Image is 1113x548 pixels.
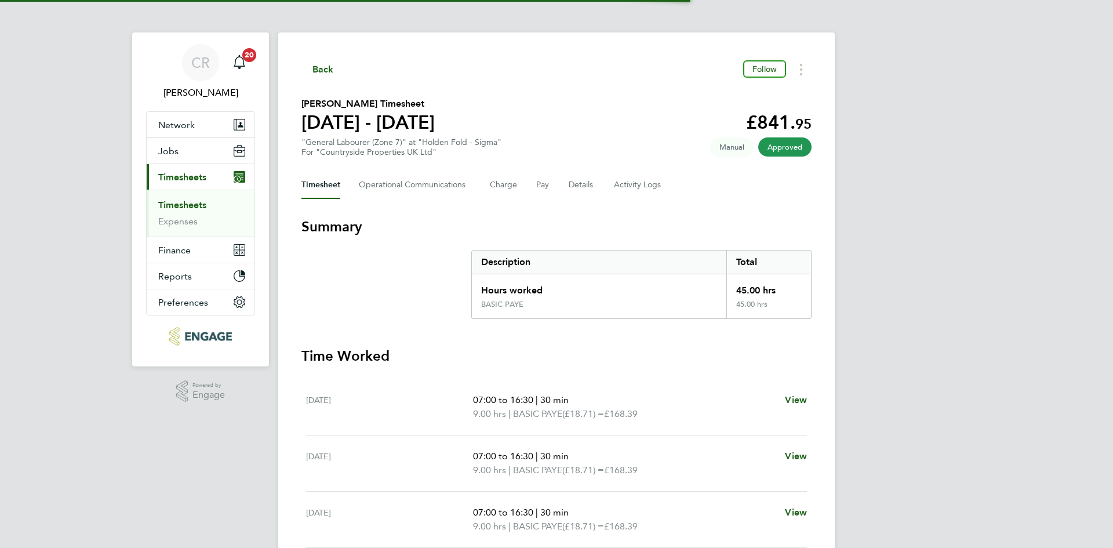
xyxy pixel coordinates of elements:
span: Finance [158,245,191,256]
h3: Time Worked [301,347,812,365]
span: | [508,408,511,419]
button: Activity Logs [614,171,663,199]
span: Timesheets [158,172,206,183]
a: View [785,506,807,520]
button: Operational Communications [359,171,471,199]
span: | [508,464,511,476]
div: Summary [471,250,812,319]
span: Preferences [158,297,208,308]
button: Preferences [147,289,254,315]
span: Jobs [158,146,179,157]
span: This timesheet has been approved. [758,137,812,157]
nav: Main navigation [132,32,269,366]
div: "General Labourer (Zone 7)" at "Holden Fold - Sigma" [301,137,501,157]
a: View [785,449,807,463]
a: Timesheets [158,199,206,211]
span: 9.00 hrs [473,408,506,419]
button: Timesheets Menu [791,60,812,78]
span: | [536,451,538,462]
span: Reports [158,271,192,282]
div: BASIC PAYE [481,300,523,309]
span: 07:00 to 16:30 [473,507,533,518]
span: 30 min [540,394,569,405]
span: View [785,507,807,518]
div: Total [726,251,811,274]
div: 45.00 hrs [726,300,811,318]
span: BASIC PAYE [513,407,562,421]
span: Engage [192,390,225,400]
span: CR [191,55,210,70]
span: | [508,521,511,532]
a: Powered byEngage [176,380,225,402]
span: 07:00 to 16:30 [473,394,533,405]
div: For "Countryside Properties UK Ltd" [301,147,501,157]
a: Go to home page [146,327,255,346]
span: (£18.71) = [562,408,604,419]
span: £168.39 [604,464,638,476]
button: Pay [536,171,550,199]
a: Expenses [158,216,198,227]
div: Timesheets [147,190,254,237]
button: Charge [490,171,518,199]
a: CR[PERSON_NAME] [146,44,255,100]
span: 9.00 hrs [473,521,506,532]
button: Timesheets [147,164,254,190]
button: Finance [147,237,254,263]
span: £168.39 [604,408,638,419]
span: Callum Riley [146,86,255,100]
span: This timesheet was manually created. [710,137,754,157]
button: Details [569,171,595,199]
button: Jobs [147,138,254,164]
span: 30 min [540,507,569,518]
button: Back [301,62,334,77]
span: BASIC PAYE [513,520,562,534]
img: northbuildrecruit-logo-retina.png [169,327,231,346]
div: [DATE] [306,506,473,534]
span: 20 [242,48,256,62]
span: Back [312,63,334,77]
span: BASIC PAYE [513,463,562,477]
div: [DATE] [306,393,473,421]
span: 07:00 to 16:30 [473,451,533,462]
span: | [536,507,538,518]
h3: Summary [301,217,812,236]
h2: [PERSON_NAME] Timesheet [301,97,435,111]
span: (£18.71) = [562,521,604,532]
span: 9.00 hrs [473,464,506,476]
button: Reports [147,263,254,289]
app-decimal: £841. [746,111,812,133]
button: Timesheet [301,171,340,199]
span: View [785,451,807,462]
span: (£18.71) = [562,464,604,476]
span: Powered by [192,380,225,390]
div: Description [472,251,726,274]
span: Follow [752,64,777,74]
span: View [785,394,807,405]
span: 95 [795,115,812,132]
button: Network [147,112,254,137]
div: 45.00 hrs [726,274,811,300]
a: 20 [228,44,251,81]
div: Hours worked [472,274,726,300]
span: £168.39 [604,521,638,532]
div: [DATE] [306,449,473,477]
span: 30 min [540,451,569,462]
a: View [785,393,807,407]
button: Follow [743,60,786,78]
span: | [536,394,538,405]
h1: [DATE] - [DATE] [301,111,435,134]
span: Network [158,119,195,130]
